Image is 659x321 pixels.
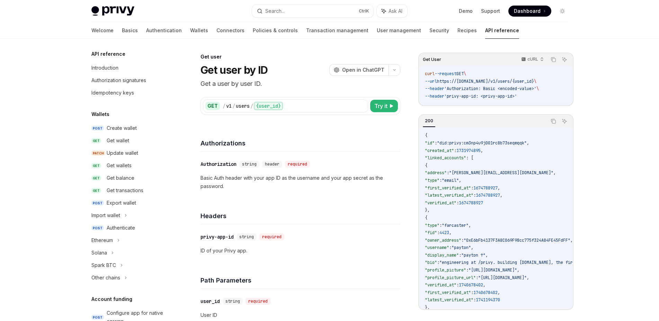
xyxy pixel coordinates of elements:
[246,298,270,305] div: required
[553,170,556,176] span: ,
[254,102,283,110] div: {user_id}
[439,178,442,183] span: :
[449,230,452,235] span: ,
[442,178,459,183] span: "email"
[534,79,536,84] span: \
[429,22,449,39] a: Security
[201,53,400,60] div: Get user
[377,5,407,17] button: Ask AI
[91,138,101,143] span: GET
[425,267,466,273] span: "profile_picture"
[425,252,459,258] span: "display_name"
[459,282,483,288] span: 1740678402
[225,298,240,304] span: string
[86,74,175,87] a: Authorization signatures
[91,188,101,193] span: GET
[86,147,175,159] a: PATCHUpdate wallet
[425,238,461,243] span: "owner_address"
[425,148,454,153] span: "created_at"
[86,62,175,74] a: Introduction
[91,6,134,16] img: light logo
[107,161,132,170] div: Get wallets
[86,87,175,99] a: Idempotency keys
[91,22,114,39] a: Welcome
[425,297,473,303] span: "latest_verified_at"
[201,139,400,148] h4: Authorizations
[514,8,541,15] span: Dashboard
[444,93,517,99] span: 'privy-app-id: <privy-app-id>'
[498,290,500,295] span: ,
[449,170,553,176] span: "[PERSON_NAME][EMAIL_ADDRESS][DOMAIN_NAME]"
[476,297,500,303] span: 1741194370
[91,211,120,220] div: Import wallet
[425,79,437,84] span: --url
[252,5,373,17] button: Search...CtrlK
[107,124,137,132] div: Create wallet
[557,6,568,17] button: Toggle dark mode
[91,76,146,84] div: Authorization signatures
[423,57,441,62] span: Get User
[483,282,486,288] span: ,
[86,122,175,134] a: POSTCreate wallet
[449,245,452,250] span: :
[425,178,439,183] span: "type"
[471,245,473,250] span: ,
[201,298,220,305] div: user_id
[425,275,476,280] span: "profile_picture_url"
[442,223,469,228] span: "farcaster"
[107,199,136,207] div: Export wallet
[259,233,284,240] div: required
[91,89,134,97] div: Idempotency keys
[425,133,427,138] span: {
[466,155,473,161] span: : [
[425,71,435,77] span: curl
[527,275,529,280] span: ,
[437,140,527,146] span: "did:privy:cm3np4u9j001rc8b73seqmqqk"
[527,56,538,62] p: cURL
[570,238,573,243] span: ,
[454,148,456,153] span: :
[107,174,134,182] div: Get balance
[452,245,471,250] span: "payton"
[469,267,517,273] span: "[URL][DOMAIN_NAME]"
[536,86,539,91] span: \
[425,282,456,288] span: "verified_at"
[285,161,310,168] div: required
[459,8,473,15] a: Demo
[425,207,430,213] span: },
[457,22,477,39] a: Recipes
[86,184,175,197] a: GETGet transactions
[425,305,430,310] span: },
[425,140,435,146] span: "id"
[560,55,569,64] button: Ask AI
[437,230,439,235] span: :
[91,126,104,131] span: POST
[370,100,398,112] button: Try it
[265,161,279,167] span: header
[425,185,471,191] span: "first_verified_at"
[476,275,478,280] span: :
[425,223,439,228] span: "type"
[122,22,138,39] a: Basics
[342,66,384,73] span: Open in ChatGPT
[456,71,464,77] span: GET
[91,200,104,206] span: POST
[190,22,208,39] a: Wallets
[425,260,437,265] span: "bio"
[466,267,469,273] span: :
[481,8,500,15] a: Support
[464,71,466,77] span: \
[439,223,442,228] span: :
[239,234,254,240] span: string
[439,230,449,235] span: 4423
[91,163,101,168] span: GET
[146,22,182,39] a: Authentication
[201,276,400,285] h4: Path Parameters
[86,134,175,147] a: GETGet wallet
[389,8,402,15] span: Ask AI
[485,22,519,39] a: API reference
[253,22,298,39] a: Policies & controls
[471,185,473,191] span: :
[508,6,551,17] a: Dashboard
[459,178,461,183] span: ,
